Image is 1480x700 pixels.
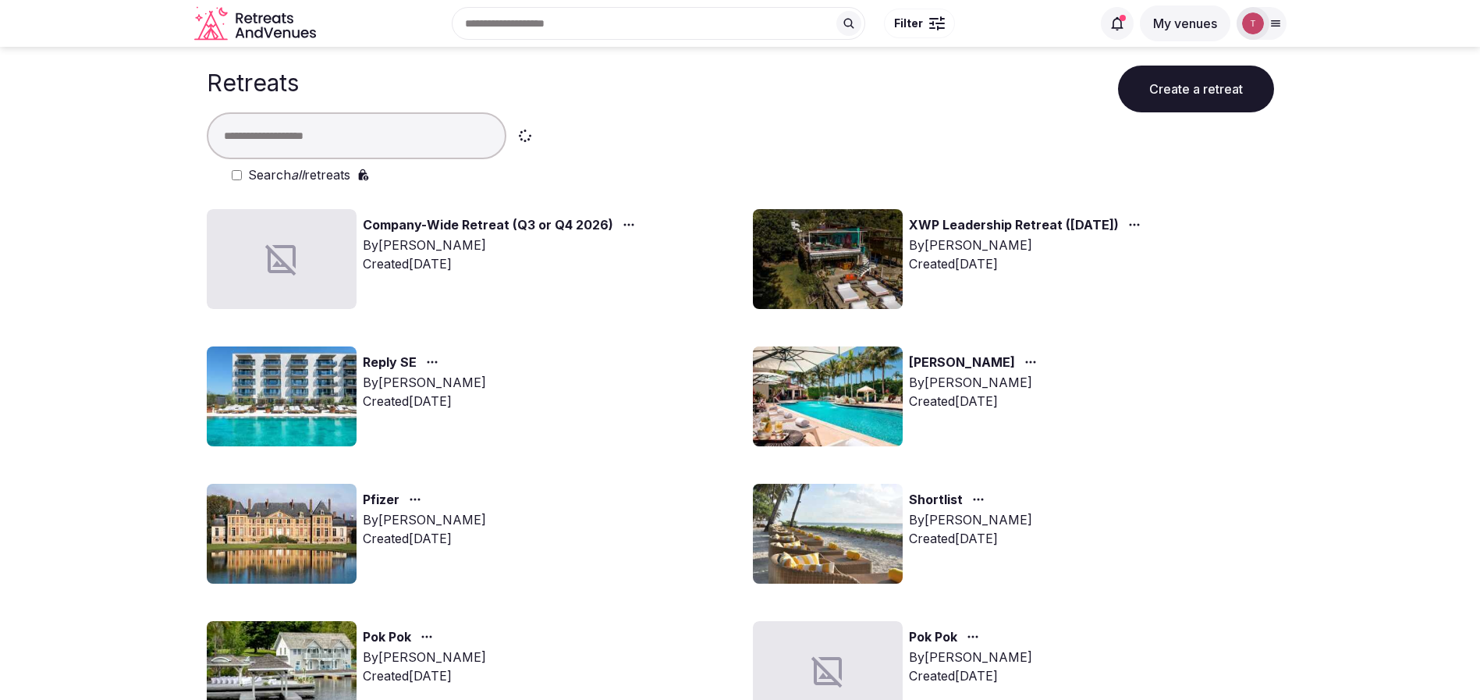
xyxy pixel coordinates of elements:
div: By [PERSON_NAME] [363,510,486,529]
a: Pok Pok [363,627,411,648]
img: Thiago Martins [1242,12,1264,34]
div: By [PERSON_NAME] [363,236,641,254]
div: By [PERSON_NAME] [909,510,1032,529]
a: My venues [1140,16,1230,31]
a: Reply SE [363,353,417,373]
div: By [PERSON_NAME] [909,236,1147,254]
div: By [PERSON_NAME] [363,648,486,666]
img: Top retreat image for the retreat: Reply SE [207,346,357,446]
div: By [PERSON_NAME] [909,648,1032,666]
a: Visit the homepage [194,6,319,41]
img: Top retreat image for the retreat: Pfizer [207,484,357,584]
a: Pfizer [363,490,399,510]
div: Created [DATE] [363,666,486,685]
a: [PERSON_NAME] [909,353,1015,373]
div: Created [DATE] [363,529,486,548]
div: Created [DATE] [363,254,641,273]
a: XWP Leadership Retreat ([DATE]) [909,215,1119,236]
a: Company-Wide Retreat (Q3 or Q4 2026) [363,215,613,236]
svg: Retreats and Venues company logo [194,6,319,41]
div: Created [DATE] [909,529,1032,548]
img: Top retreat image for the retreat: XWP Leadership Retreat (February 2026) [753,209,903,309]
label: Search retreats [248,165,350,184]
a: Shortlist [909,490,963,510]
button: Filter [884,9,955,38]
img: Top retreat image for the retreat: Sponzo [753,346,903,446]
div: Created [DATE] [909,392,1043,410]
button: My venues [1140,5,1230,41]
h1: Retreats [207,69,299,97]
button: Create a retreat [1118,66,1274,112]
div: Created [DATE] [909,666,1032,685]
div: By [PERSON_NAME] [909,373,1043,392]
em: all [291,167,304,183]
div: Created [DATE] [363,392,486,410]
div: Created [DATE] [909,254,1147,273]
div: By [PERSON_NAME] [363,373,486,392]
a: Pok Pok [909,627,957,648]
img: Top retreat image for the retreat: Shortlist [753,484,903,584]
span: Filter [894,16,923,31]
